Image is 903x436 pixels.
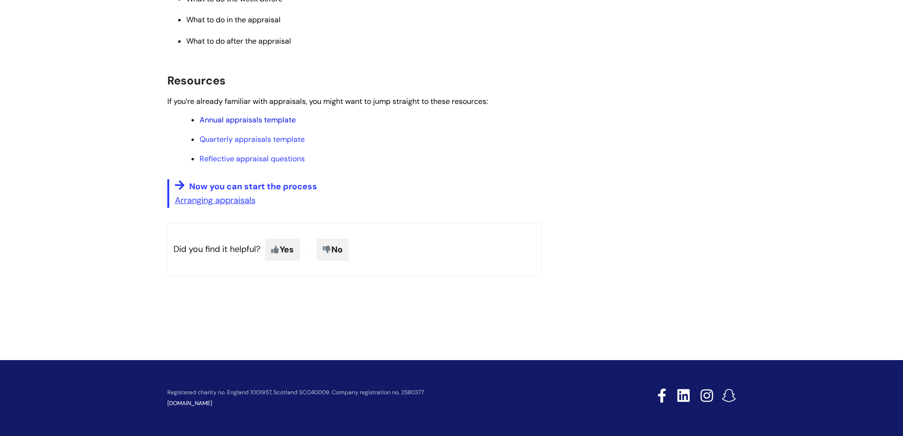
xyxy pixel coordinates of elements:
[189,181,317,192] span: Now you can start the process
[186,36,291,46] span: What to do after the appraisal
[167,390,590,396] p: Registered charity no. England 1001957, Scotland SCO40009. Company registration no. 2580377
[186,15,281,25] span: What to do in the appraisal
[167,399,212,407] a: [DOMAIN_NAME]
[200,115,296,125] a: Annual appraisals template
[265,239,300,260] span: Yes
[200,134,305,144] a: Quarterly appraisals template
[167,96,488,106] span: If you’re already familiar with appraisals, you might want to jump straight to these resources:
[175,195,255,206] a: Arranging appraisals
[167,223,542,276] p: Did you find it helpful?
[317,239,349,260] span: No
[167,73,226,88] span: Resources
[200,154,305,164] a: Reflective appraisal questions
